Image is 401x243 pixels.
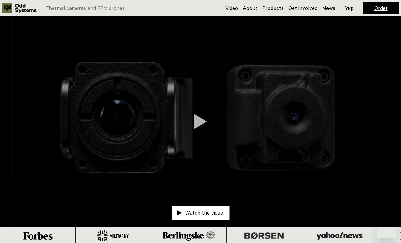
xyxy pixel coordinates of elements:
a: About [243,5,257,11]
p: Thermal cameras and FPV drones [46,6,125,11]
p: Укр [345,6,354,11]
a: Get involved [288,5,317,11]
a: Order [374,5,388,11]
a: Products [262,5,284,11]
a: News [322,5,335,11]
p: Watch the video [185,210,223,215]
a: Video [225,5,238,11]
iframe: Button to launch messaging window [377,219,396,238]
